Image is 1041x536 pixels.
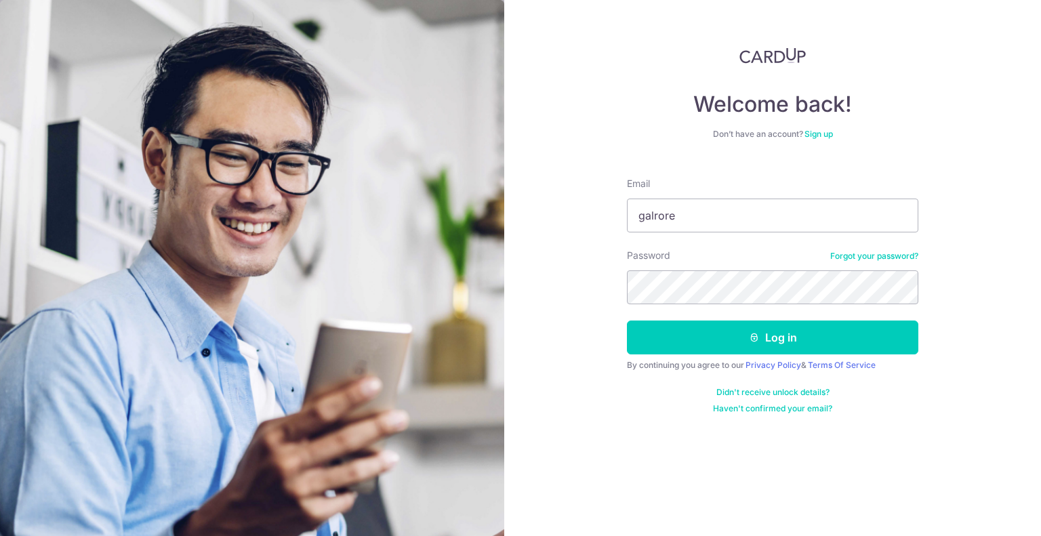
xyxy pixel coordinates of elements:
[746,360,801,370] a: Privacy Policy
[627,199,918,232] input: Enter your Email
[627,129,918,140] div: Don’t have an account?
[830,251,918,262] a: Forgot your password?
[627,249,670,262] label: Password
[713,403,832,414] a: Haven't confirmed your email?
[627,91,918,118] h4: Welcome back!
[627,321,918,354] button: Log in
[804,129,833,139] a: Sign up
[627,177,650,190] label: Email
[716,387,830,398] a: Didn't receive unlock details?
[808,360,876,370] a: Terms Of Service
[627,360,918,371] div: By continuing you agree to our &
[739,47,806,64] img: CardUp Logo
